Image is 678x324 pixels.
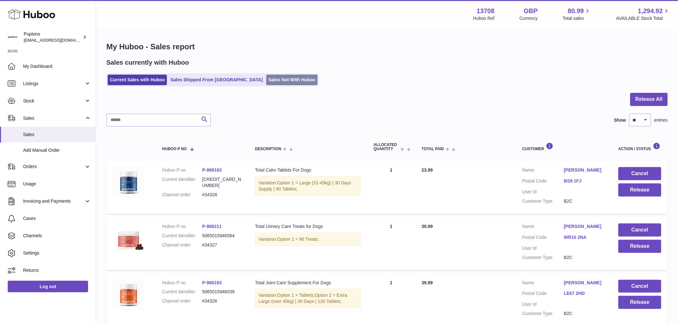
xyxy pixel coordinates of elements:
[564,167,606,173] a: [PERSON_NAME]
[23,215,91,222] span: Cases
[638,7,663,15] span: 1,294.92
[162,289,202,295] dt: Current identifier
[202,176,242,189] dd: [CREDIT_CARD_NUMBER]
[255,176,361,196] div: Variation:
[618,296,661,309] button: Release
[23,233,91,239] span: Channels
[202,242,242,248] dd: #34327
[616,15,670,21] span: AVAILABLE Stock Total
[564,223,606,230] a: [PERSON_NAME]
[23,147,91,153] span: Add Manual Order
[422,224,433,229] span: 39.99
[374,143,399,151] span: ALLOCATED Quantity
[24,31,81,43] div: Puptons
[522,311,564,317] dt: Customer Type
[113,223,145,255] img: TotalUrinaryCareMain.jpg
[473,15,495,21] div: Huboo Ref
[477,7,495,15] strong: 13708
[522,301,564,307] dt: User Id
[367,161,415,214] td: 1
[23,250,91,256] span: Settings
[422,280,433,285] span: 39.99
[618,142,661,151] div: Action / Status
[255,223,361,230] div: Total Urinary Care Treats for Dogs
[618,167,661,180] button: Cancel
[202,233,242,239] dd: 5065015946564
[522,198,564,204] dt: Customer Type
[522,290,564,298] dt: Postal Code
[564,198,606,204] dd: B2C
[522,189,564,195] dt: User Id
[568,7,584,15] span: 80.99
[23,132,91,138] span: Sales
[614,117,626,123] label: Show
[618,240,661,253] button: Release
[108,75,167,85] a: Current Sales with Huboo
[113,280,145,310] img: TotalJointCareTablets120.jpg
[202,280,222,285] a: P-988193
[564,255,606,261] dd: B2C
[564,311,606,317] dd: B2C
[106,42,668,52] h1: My Huboo - Sales report
[277,293,315,298] span: Option 1 = Tablets;
[202,224,222,229] a: P-988211
[422,147,444,151] span: Total paid
[522,280,564,288] dt: Name
[520,15,538,21] div: Currency
[202,298,242,304] dd: #34326
[259,180,351,191] span: Option 1 = Large (31-45kg) | 30 Days Supply | 90 Tablets;
[162,167,202,173] dt: Huboo P no
[202,167,222,173] a: P-988183
[563,15,591,21] span: Total sales
[162,233,202,239] dt: Current identifier
[162,176,202,189] dt: Current identifier
[266,75,318,85] a: Sales Not With Huboo
[522,255,564,261] dt: Customer Type
[630,93,668,106] button: Release All
[23,198,84,204] span: Invoicing and Payments
[255,280,361,286] div: Total Joint Care Supplement For Dogs
[618,280,661,293] button: Cancel
[23,115,84,121] span: Sales
[255,289,361,308] div: Variation:
[8,32,17,42] img: hello@puptons.com
[162,298,202,304] dt: Channel order
[106,58,189,67] h2: Sales currently with Huboo
[522,245,564,251] dt: User Id
[564,290,606,296] a: LE67 2HD
[563,7,591,21] a: 80.99 Total sales
[113,167,145,197] img: TotalCalmTablets120.jpg
[654,117,668,123] span: entries
[522,223,564,231] dt: Name
[202,192,242,198] dd: #34328
[618,183,661,197] button: Release
[422,167,433,173] span: 23.99
[564,178,606,184] a: BS9 1FJ
[522,167,564,175] dt: Name
[23,81,84,87] span: Listings
[8,281,88,292] a: Log out
[255,167,361,173] div: Total Calm Tablets For Dogs
[162,147,187,151] span: Huboo P no
[564,234,606,240] a: WR10 2NA
[259,293,347,304] span: Option 2 = Extra Large (over 45kg) | 30 Days | 120 Tablets;
[522,142,606,151] div: Customer
[277,237,319,242] span: Option 1 = 90 Treats;
[23,181,91,187] span: Usage
[524,7,538,15] strong: GBP
[24,37,94,43] span: [EMAIL_ADDRESS][DOMAIN_NAME]
[23,267,91,273] span: Returns
[162,192,202,198] dt: Channel order
[202,289,242,295] dd: 5065015946038
[162,242,202,248] dt: Channel order
[23,98,84,104] span: Stock
[23,164,84,170] span: Orders
[564,280,606,286] a: [PERSON_NAME]
[522,178,564,186] dt: Postal Code
[255,147,281,151] span: Description
[616,7,670,21] a: 1,294.92 AVAILABLE Stock Total
[618,223,661,237] button: Cancel
[168,75,265,85] a: Sales Shipped From [GEOGRAPHIC_DATA]
[522,234,564,242] dt: Postal Code
[23,63,91,69] span: My Dashboard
